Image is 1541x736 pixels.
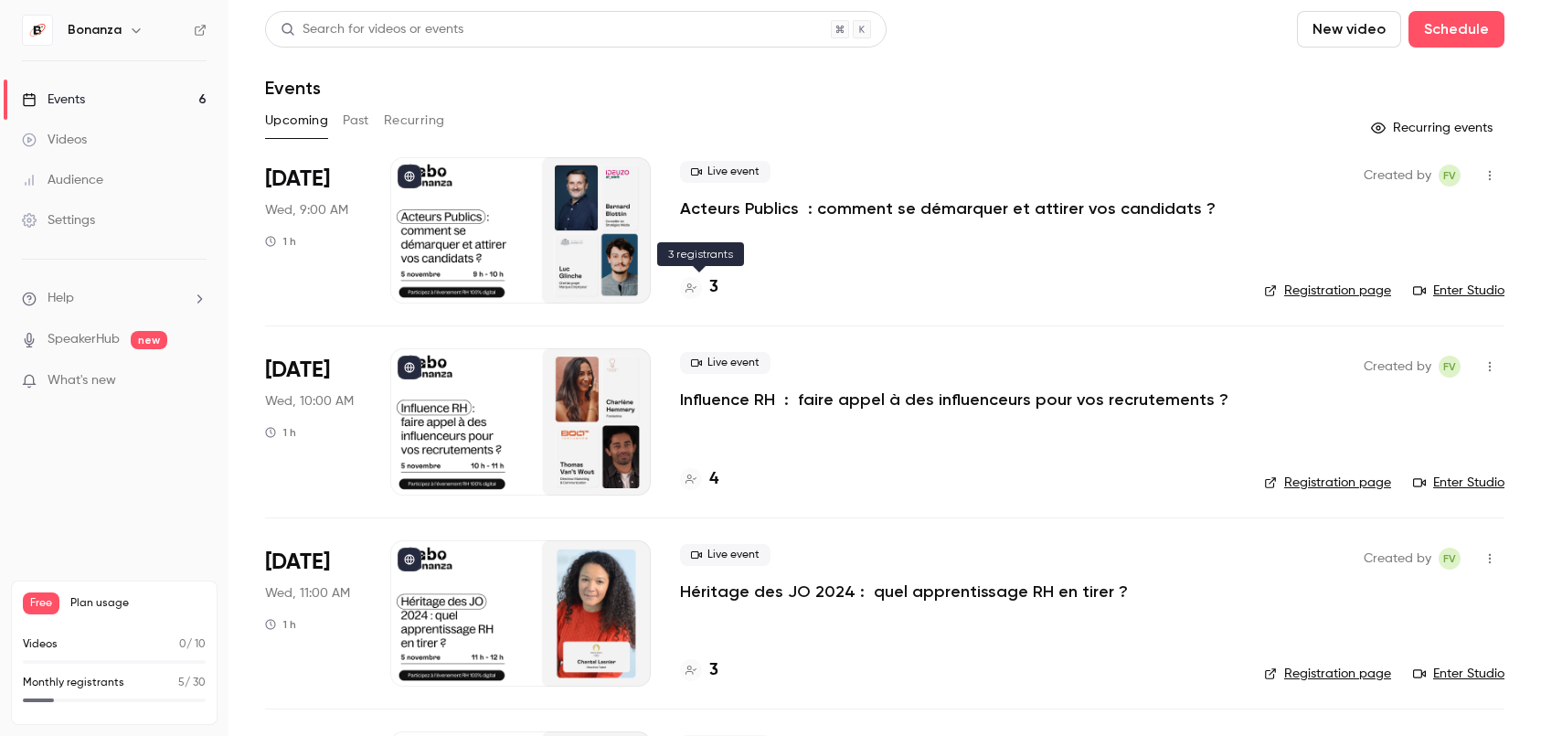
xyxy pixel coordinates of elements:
[680,467,718,492] a: 4
[179,636,206,653] p: / 10
[185,373,207,389] iframe: Noticeable Trigger
[1439,548,1461,570] span: Fabio Vilarinho
[343,106,369,135] button: Past
[709,658,718,683] h4: 3
[680,197,1216,219] a: Acteurs Publics : comment se démarquer et attirer vos candidats ?
[265,356,330,385] span: [DATE]
[1363,113,1504,143] button: Recurring events
[680,275,718,300] a: 3
[1364,165,1431,187] span: Created by
[22,91,85,109] div: Events
[1439,165,1461,187] span: Fabio Vilarinho
[265,548,330,577] span: [DATE]
[131,331,167,349] span: new
[1443,356,1456,378] span: FV
[265,584,350,603] span: Wed, 11:00 AM
[265,392,354,411] span: Wed, 10:00 AM
[265,106,328,135] button: Upcoming
[265,540,361,687] div: Nov 5 Wed, 11:00 AM (Europe/Paris)
[265,201,348,219] span: Wed, 9:00 AM
[23,592,59,614] span: Free
[1413,282,1504,300] a: Enter Studio
[680,581,1128,603] a: Héritage des JO 2024 : quel apprentissage RH en tirer ?
[265,617,296,632] div: 1 h
[178,677,185,688] span: 5
[178,675,206,691] p: / 30
[48,330,120,349] a: SpeakerHub
[23,636,58,653] p: Videos
[1439,356,1461,378] span: Fabio Vilarinho
[48,371,116,390] span: What's new
[265,165,330,194] span: [DATE]
[22,211,95,229] div: Settings
[680,389,1228,411] a: Influence RH : faire appel à des influenceurs pour vos recrutements ?
[1264,474,1391,492] a: Registration page
[680,544,770,566] span: Live event
[1443,165,1456,187] span: FV
[23,675,124,691] p: Monthly registrants
[1413,474,1504,492] a: Enter Studio
[22,171,103,189] div: Audience
[179,639,186,650] span: 0
[1264,665,1391,683] a: Registration page
[48,289,74,308] span: Help
[709,467,718,492] h4: 4
[22,289,207,308] li: help-dropdown-opener
[680,658,718,683] a: 3
[23,16,52,45] img: Bonanza
[265,348,361,495] div: Nov 5 Wed, 10:00 AM (Europe/Paris)
[1364,548,1431,570] span: Created by
[265,425,296,440] div: 1 h
[265,77,321,99] h1: Events
[265,234,296,249] div: 1 h
[1408,11,1504,48] button: Schedule
[1264,282,1391,300] a: Registration page
[1297,11,1401,48] button: New video
[70,596,206,611] span: Plan usage
[680,161,770,183] span: Live event
[68,21,122,39] h6: Bonanza
[709,275,718,300] h4: 3
[1413,665,1504,683] a: Enter Studio
[281,20,463,39] div: Search for videos or events
[680,352,770,374] span: Live event
[384,106,445,135] button: Recurring
[1443,548,1456,570] span: FV
[265,157,361,304] div: Nov 5 Wed, 9:00 AM (Europe/Paris)
[1364,356,1431,378] span: Created by
[22,131,87,149] div: Videos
